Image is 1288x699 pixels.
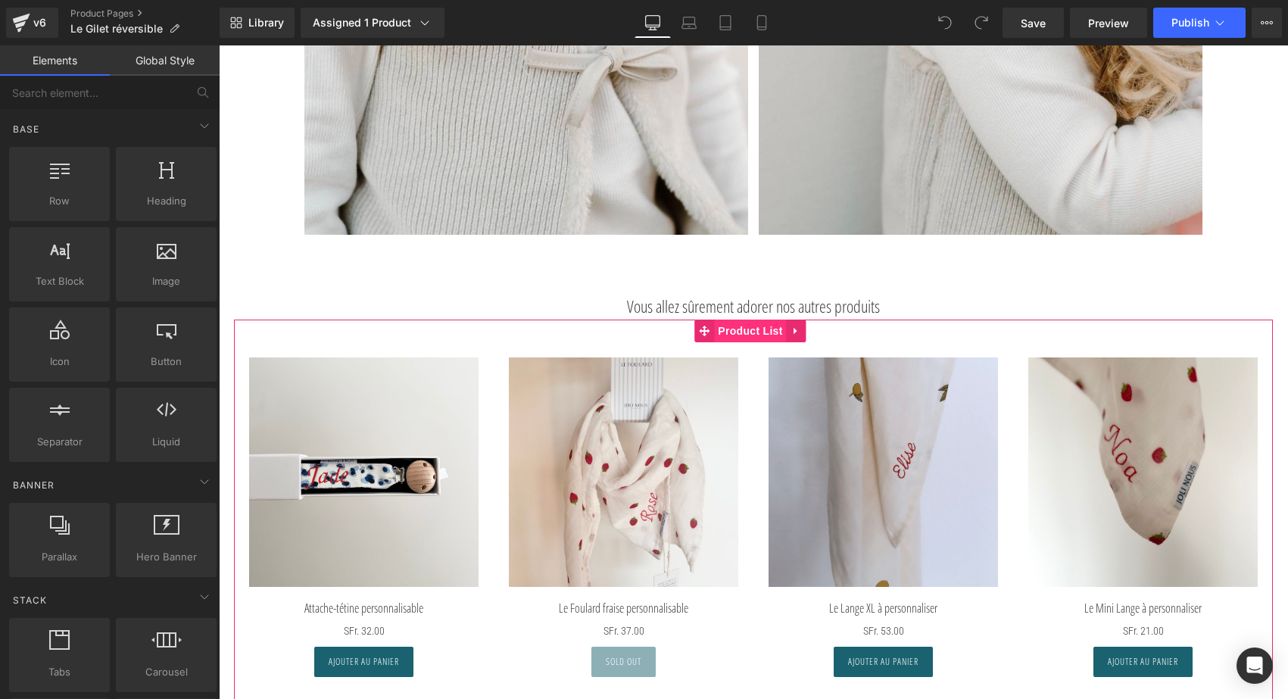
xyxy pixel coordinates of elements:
[930,8,960,38] button: Undo
[629,610,699,623] span: Ajouter au panier
[635,8,671,38] a: Desktop
[644,578,685,594] span: SFr. 53.00
[110,45,220,76] a: Global Style
[248,16,284,30] span: Library
[30,13,49,33] div: v6
[290,312,519,541] img: Le Foulard fraise personnalisable
[220,8,295,38] a: New Library
[1171,17,1209,29] span: Publish
[495,274,567,297] span: Product List
[875,601,973,632] button: Ajouter au panier
[110,610,179,623] span: Ajouter au panier
[966,8,996,38] button: Redo
[11,593,48,607] span: Stack
[120,354,212,370] span: Button
[70,8,220,20] a: Product Pages
[86,556,204,570] a: Attache-tétine personnalisable
[408,249,661,272] strong: Vous allez sûrement adorer nos autres produits
[120,664,212,680] span: Carousel
[11,478,56,492] span: Banner
[11,122,41,136] span: Base
[904,578,945,594] span: SFr. 21.00
[671,8,707,38] a: Laptop
[1153,8,1246,38] button: Publish
[120,273,212,289] span: Image
[14,664,105,680] span: Tabs
[1088,15,1129,31] span: Preview
[615,601,713,632] button: Ajouter au panier
[125,578,166,594] span: SFr. 32.00
[14,434,105,450] span: Separator
[14,549,105,565] span: Parallax
[373,601,437,632] button: Sold Out
[744,8,780,38] a: Mobile
[707,8,744,38] a: Tablet
[610,556,719,570] a: Le Lange XL à personnaliser
[1252,8,1282,38] button: More
[120,193,212,209] span: Heading
[95,601,194,632] button: Ajouter au panier
[550,312,779,541] img: Le Lange XL à personnaliser
[14,273,105,289] span: Text Block
[1237,648,1273,684] div: Open Intercom Messenger
[1021,15,1046,31] span: Save
[30,312,260,541] img: Attache-tétine personnalisable
[6,8,58,38] a: v6
[889,610,959,623] span: Ajouter au panier
[14,193,105,209] span: Row
[120,434,212,450] span: Liquid
[120,549,212,565] span: Hero Banner
[865,556,983,570] a: Le Mini Lange à personnaliser
[809,312,1039,541] img: Le Mini Lange à personnaliser
[14,354,105,370] span: Icon
[568,274,588,297] a: Expand / Collapse
[1070,8,1147,38] a: Preview
[387,610,423,623] span: Sold Out
[385,578,426,594] span: SFr. 37.00
[70,23,163,35] span: Le Gilet réversible
[313,15,432,30] div: Assigned 1 Product
[340,556,469,570] a: Le Foulard fraise personnalisable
